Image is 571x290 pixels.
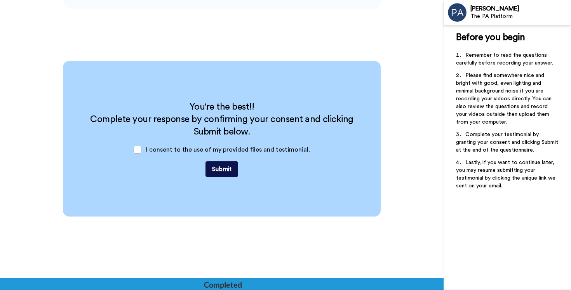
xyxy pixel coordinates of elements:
[448,3,467,22] img: Profile Image
[90,115,355,136] span: Complete your response by confirming your consent and clicking Submit below.
[146,147,310,153] span: I consent to the use of my provided files and testimonial.
[456,52,553,66] span: Remember to read the questions carefully before recording your answer.
[190,102,254,112] span: You're the best!!
[456,132,560,153] span: Complete your testimonial by granting your consent and clicking Submit at the end of the question...
[456,73,553,125] span: Please find somewhere nice and bright with good, even lighting and minimal background noise if yo...
[470,13,571,20] div: The PA Platform
[456,33,525,42] span: Before you begin
[456,160,557,189] span: Lastly, if you want to continue later, you may resume submitting your testimonial by clicking the...
[205,161,238,177] button: Submit
[470,5,571,12] div: [PERSON_NAME]
[204,279,241,290] div: Completed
